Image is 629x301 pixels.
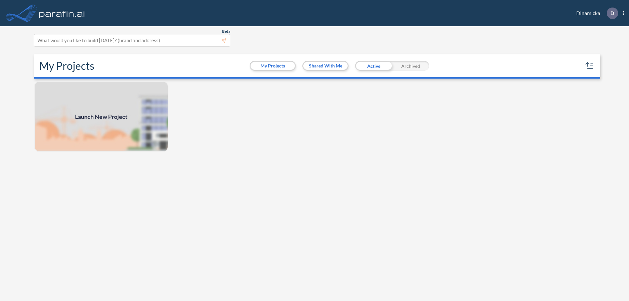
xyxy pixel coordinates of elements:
[34,81,168,152] a: Launch New Project
[75,112,127,121] span: Launch New Project
[38,7,86,20] img: logo
[303,62,348,70] button: Shared With Me
[39,60,94,72] h2: My Projects
[34,81,168,152] img: add
[584,61,595,71] button: sort
[222,29,230,34] span: Beta
[355,61,392,71] div: Active
[251,62,295,70] button: My Projects
[566,8,624,19] div: Dinamicka
[392,61,429,71] div: Archived
[610,10,614,16] p: D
